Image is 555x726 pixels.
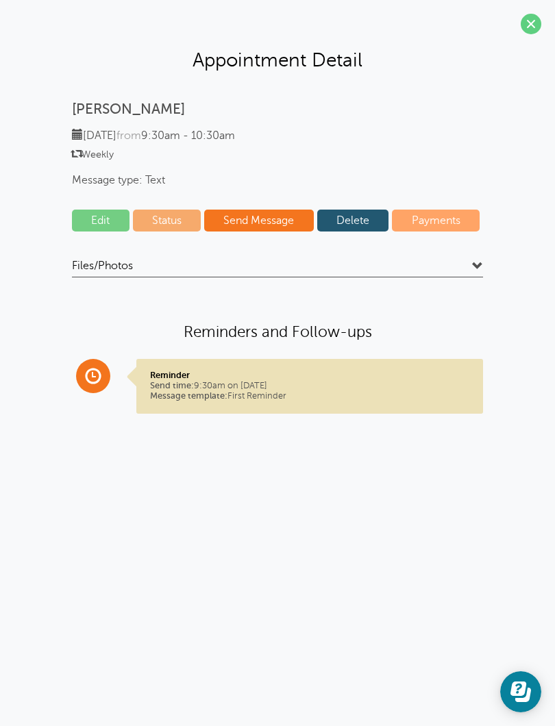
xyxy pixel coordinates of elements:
a: Edit [72,210,129,231]
a: Delete [317,210,389,231]
iframe: Resource center [500,671,541,712]
span: [DATE] 9:30am - 10:30am [72,129,235,142]
span: Weekly [72,148,483,160]
span: Send time: [150,381,194,390]
h2: Appointment Detail [14,48,541,72]
span: Message type: Text [72,174,483,187]
strong: Reminder [150,370,190,380]
a: Status [133,210,201,231]
a: Payments [392,210,480,231]
span: Message template: [150,391,227,401]
a: Send Message [204,210,314,231]
p: [PERSON_NAME] [72,101,483,118]
span: Files/Photos [72,259,133,273]
p: 9:30am on [DATE] First Reminder [150,370,469,402]
span: from [116,129,141,142]
h4: Reminders and Follow-ups [72,322,483,342]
